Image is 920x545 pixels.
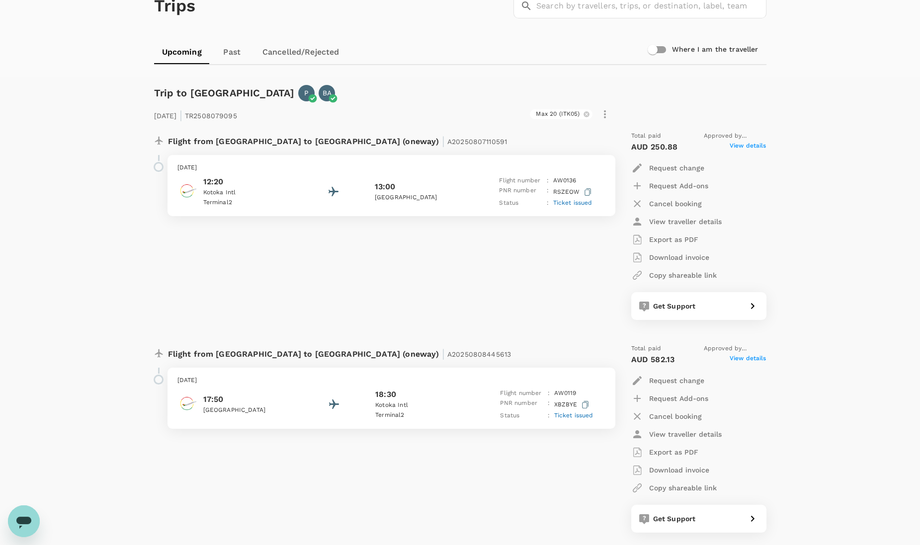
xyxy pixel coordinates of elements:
[500,411,544,421] p: Status
[631,177,708,195] button: Request Add-ons
[554,412,593,419] span: Ticket issued
[177,393,197,413] img: Africa World Air
[631,248,709,266] button: Download invoice
[649,483,717,493] p: Copy shareable link
[447,138,507,146] span: A20250807110591
[553,199,592,206] span: Ticket issued
[375,193,464,203] p: [GEOGRAPHIC_DATA]
[631,443,698,461] button: Export as PDF
[649,447,698,457] p: Export as PDF
[8,505,40,537] iframe: Button to launch messaging window
[547,176,549,186] p: :
[653,515,696,523] span: Get Support
[649,252,709,262] p: Download invoice
[203,405,293,415] p: [GEOGRAPHIC_DATA]
[323,88,332,98] p: BA
[649,234,698,244] p: Export as PDF
[649,199,702,209] p: Cancel booking
[304,88,309,98] p: P
[154,40,210,64] a: Upcoming
[500,398,544,411] p: PNR number
[649,429,722,439] p: View traveller details
[553,176,576,186] p: AW 0136
[649,270,717,280] p: Copy shareable link
[554,389,577,398] p: AW 0119
[442,347,445,361] span: |
[499,176,543,186] p: Flight number
[530,109,592,119] div: Max 20 (ITK05)
[672,44,758,55] h6: Where I am the traveller
[631,389,708,407] button: Request Add-ons
[649,411,702,421] p: Cancel booking
[631,479,717,497] button: Copy shareable link
[203,188,293,198] p: Kotoka Intl
[730,354,766,366] span: View details
[547,186,549,198] p: :
[649,376,704,386] p: Request change
[254,40,347,64] a: Cancelled/Rejected
[704,131,766,141] span: Approved by
[547,198,549,208] p: :
[631,461,709,479] button: Download invoice
[177,181,197,201] img: Africa World Air
[530,110,585,118] span: Max 20 (ITK05)
[649,393,708,403] p: Request Add-ons
[179,108,182,122] span: |
[210,40,254,64] a: Past
[730,141,766,153] span: View details
[649,465,709,475] p: Download invoice
[442,134,445,148] span: |
[649,217,722,227] p: View traveller details
[631,195,702,213] button: Cancel booking
[447,350,511,358] span: A20250808445613
[631,231,698,248] button: Export as PDF
[631,131,662,141] span: Total paid
[649,181,708,191] p: Request Add-ons
[375,400,465,410] p: Kotoka Intl
[203,198,293,208] p: Terminal 2
[499,198,543,208] p: Status
[203,393,293,405] p: 17:50
[631,159,704,177] button: Request change
[704,344,766,354] span: Approved by
[203,176,293,188] p: 12:20
[548,411,550,421] p: :
[649,163,704,173] p: Request change
[548,389,550,398] p: :
[631,407,702,425] button: Cancel booking
[499,186,543,198] p: PNR number
[631,141,678,153] p: AUD 250.88
[154,105,237,123] p: [DATE] TR2508079095
[375,410,465,420] p: Terminal 2
[631,344,662,354] span: Total paid
[177,163,605,173] p: [DATE]
[631,213,722,231] button: View traveller details
[653,302,696,310] span: Get Support
[631,425,722,443] button: View traveller details
[631,372,704,389] button: Request change
[631,354,675,366] p: AUD 582.13
[500,389,544,398] p: Flight number
[553,186,593,198] p: RSZEOW
[168,344,511,362] p: Flight from [GEOGRAPHIC_DATA] to [GEOGRAPHIC_DATA] (oneway)
[375,389,396,400] p: 18:30
[548,398,550,411] p: :
[154,85,295,101] h6: Trip to [GEOGRAPHIC_DATA]
[375,181,396,193] p: 13:00
[631,266,717,284] button: Copy shareable link
[168,131,507,149] p: Flight from [GEOGRAPHIC_DATA] to [GEOGRAPHIC_DATA] (oneway)
[177,376,605,386] p: [DATE]
[554,398,591,411] p: XBZBYE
